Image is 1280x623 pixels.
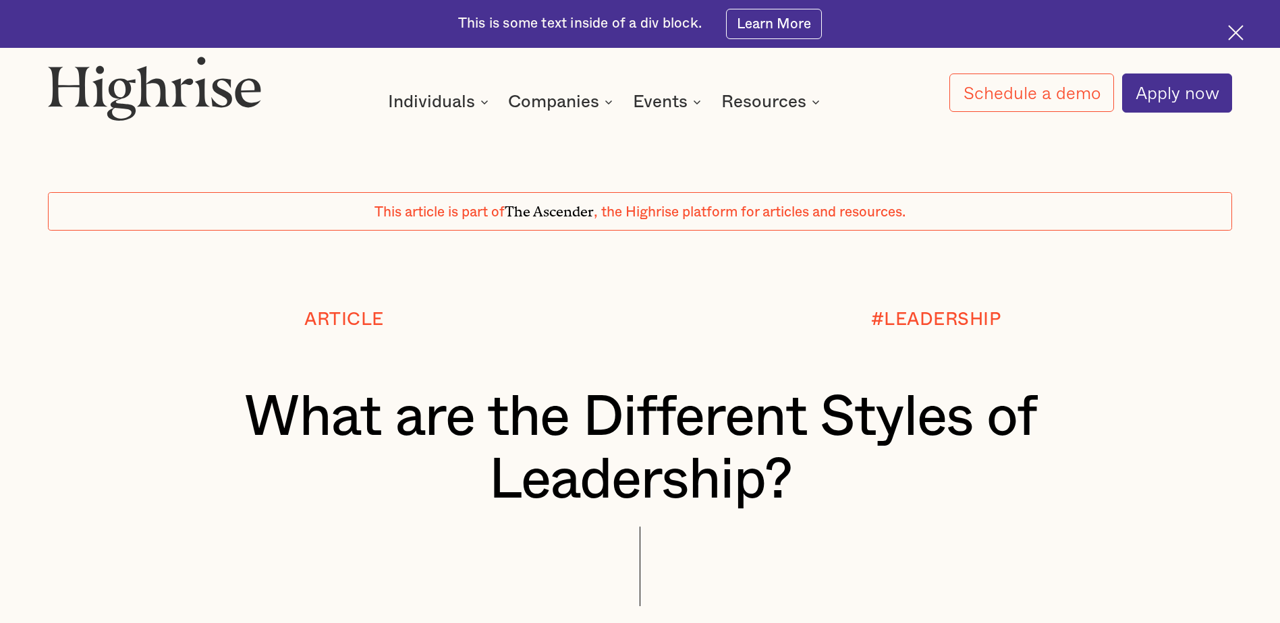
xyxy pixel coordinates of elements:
h1: What are the Different Styles of Leadership? [97,386,1183,512]
img: Cross icon [1228,25,1244,40]
div: Individuals [388,94,493,110]
img: Highrise logo [48,56,262,121]
div: Companies [508,94,599,110]
div: Individuals [388,94,475,110]
div: This is some text inside of a div block. [458,14,702,33]
div: Resources [721,94,806,110]
div: Events [633,94,688,110]
a: Learn More [726,9,823,39]
div: #LEADERSHIP [871,310,1001,330]
div: Events [633,94,705,110]
span: The Ascender [505,200,594,217]
div: Article [304,310,384,330]
a: Apply now [1122,73,1232,113]
div: Companies [508,94,617,110]
span: This article is part of [374,205,505,219]
span: , the Highrise platform for articles and resources. [594,205,906,219]
div: Resources [721,94,824,110]
a: Schedule a demo [949,73,1113,112]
